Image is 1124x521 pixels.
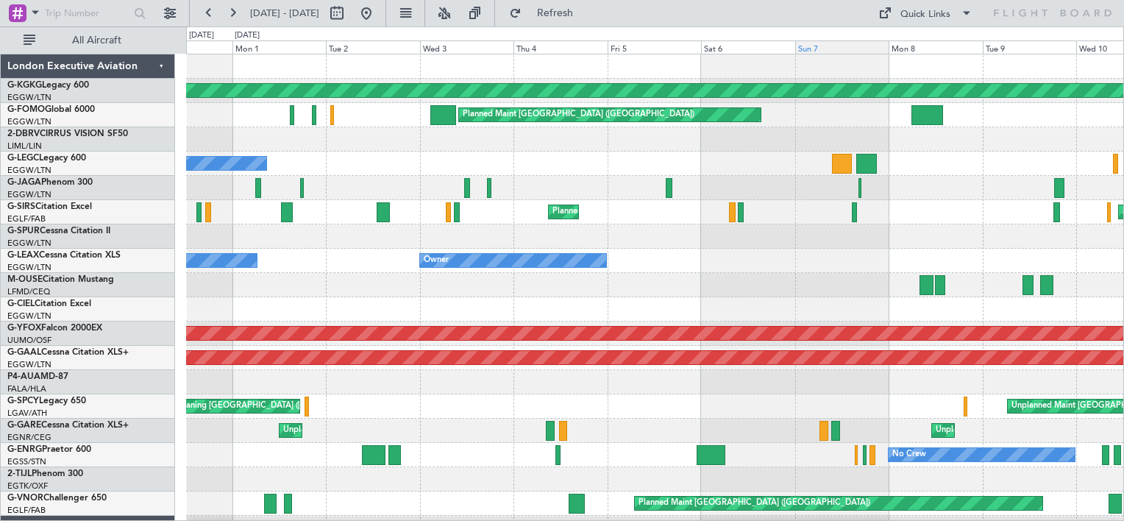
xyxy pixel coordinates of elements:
button: All Aircraft [16,29,160,52]
div: Mon 1 [232,40,326,54]
span: G-SPCY [7,397,39,405]
a: EGGW/LTN [7,238,51,249]
input: Trip Number [45,2,129,24]
a: EGLF/FAB [7,505,46,516]
a: EGSS/STN [7,456,46,467]
div: Sun 7 [795,40,889,54]
a: P4-AUAMD-87 [7,372,68,381]
div: Planned Maint [GEOGRAPHIC_DATA] ([GEOGRAPHIC_DATA]) [463,104,694,126]
span: Refresh [524,8,586,18]
div: [DATE] [235,29,260,42]
div: Tue 9 [983,40,1076,54]
a: G-YFOXFalcon 2000EX [7,324,102,333]
div: Quick Links [900,7,950,22]
div: Planned Maint [GEOGRAPHIC_DATA] ([GEOGRAPHIC_DATA]) [639,492,870,514]
a: EGGW/LTN [7,262,51,273]
a: FALA/HLA [7,383,46,394]
a: G-ENRGPraetor 600 [7,445,91,454]
a: UUMO/OSF [7,335,51,346]
a: G-VNORChallenger 650 [7,494,107,503]
a: G-SPCYLegacy 650 [7,397,86,405]
div: Mon 8 [889,40,982,54]
a: EGLF/FAB [7,213,46,224]
a: M-OUSECitation Mustang [7,275,114,284]
span: G-CIEL [7,300,35,308]
a: G-LEGCLegacy 600 [7,154,86,163]
span: G-SPUR [7,227,40,235]
a: G-CIELCitation Excel [7,300,91,308]
div: Thu 4 [513,40,607,54]
a: EGGW/LTN [7,116,51,127]
span: P4-AUA [7,372,40,381]
a: G-SPURCessna Citation II [7,227,110,235]
a: EGGW/LTN [7,359,51,370]
div: Unplanned Maint Chester [283,419,378,442]
a: EGGW/LTN [7,92,51,103]
span: G-LEAX [7,251,39,260]
a: G-FOMOGlobal 6000 [7,105,95,114]
div: Cleaning [GEOGRAPHIC_DATA] ([PERSON_NAME] Intl) [174,395,381,417]
button: Quick Links [871,1,980,25]
button: Refresh [502,1,591,25]
a: G-KGKGLegacy 600 [7,81,89,90]
div: Fri 5 [608,40,701,54]
a: G-LEAXCessna Citation XLS [7,251,121,260]
a: EGGW/LTN [7,189,51,200]
div: [DATE] [189,29,214,42]
span: [DATE] - [DATE] [250,7,319,20]
div: Planned Maint [GEOGRAPHIC_DATA] ([GEOGRAPHIC_DATA]) [552,201,784,223]
span: G-LEGC [7,154,39,163]
a: EGNR/CEG [7,432,51,443]
span: G-GARE [7,421,41,430]
a: G-GARECessna Citation XLS+ [7,421,129,430]
div: Wed 3 [420,40,513,54]
span: G-KGKG [7,81,42,90]
span: All Aircraft [38,35,155,46]
a: EGTK/OXF [7,481,48,492]
div: Sat 6 [701,40,794,54]
span: G-FOMO [7,105,45,114]
a: G-JAGAPhenom 300 [7,178,93,187]
a: 2-DBRVCIRRUS VISION SF50 [7,130,128,138]
span: M-OUSE [7,275,43,284]
a: LGAV/ATH [7,408,47,419]
span: G-ENRG [7,445,42,454]
a: LFMD/CEQ [7,286,50,297]
a: 2-TIJLPhenom 300 [7,469,83,478]
div: No Crew [892,444,926,466]
span: G-GAAL [7,348,41,357]
span: G-VNOR [7,494,43,503]
span: 2-TIJL [7,469,32,478]
div: Owner [424,249,449,272]
a: EGGW/LTN [7,165,51,176]
span: G-JAGA [7,178,41,187]
a: G-SIRSCitation Excel [7,202,92,211]
div: Unplanned Maint Chester [936,419,1031,442]
a: G-GAALCessna Citation XLS+ [7,348,129,357]
span: 2-DBRV [7,130,40,138]
span: G-YFOX [7,324,41,333]
a: EGGW/LTN [7,311,51,322]
a: LIML/LIN [7,141,42,152]
div: Tue 2 [326,40,419,54]
span: G-SIRS [7,202,35,211]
